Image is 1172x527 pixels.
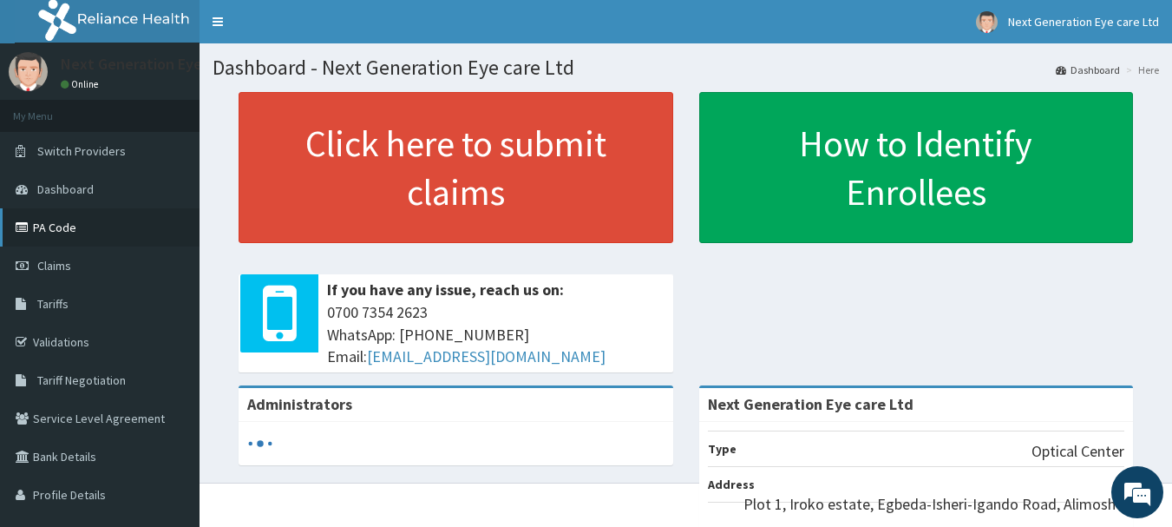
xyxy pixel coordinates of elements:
[976,11,998,33] img: User Image
[37,372,126,388] span: Tariff Negotiation
[37,181,94,197] span: Dashboard
[37,143,126,159] span: Switch Providers
[743,493,1124,516] p: Plot 1, Iroko estate, Egbeda-Isheri-Igando Road, Alimosho
[1008,14,1159,30] span: Next Generation Eye care Ltd
[61,56,262,72] p: Next Generation Eye care Ltd
[367,346,606,366] a: [EMAIL_ADDRESS][DOMAIN_NAME]
[61,78,102,90] a: Online
[247,394,352,414] b: Administrators
[699,92,1134,243] a: How to Identify Enrollees
[1031,440,1124,463] p: Optical Center
[239,92,673,243] a: Click here to submit claims
[1122,63,1159,77] li: Here
[327,280,564,300] b: If you have any issue, reach us on:
[37,296,69,312] span: Tariffs
[327,301,665,368] span: 0700 7354 2623 WhatsApp: [PHONE_NUMBER] Email:
[247,431,273,457] svg: audio-loading
[708,441,737,457] b: Type
[1056,63,1120,77] a: Dashboard
[213,56,1159,79] h1: Dashboard - Next Generation Eye care Ltd
[9,52,48,91] img: User Image
[708,477,755,492] b: Address
[708,394,913,414] strong: Next Generation Eye care Ltd
[37,258,71,273] span: Claims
